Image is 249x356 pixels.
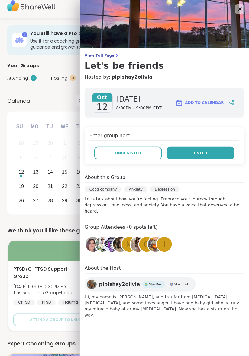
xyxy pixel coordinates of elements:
div: Choose Sunday, October 12th, 2025 [15,165,28,178]
div: Not available Monday, September 29th, 2025 [29,137,42,150]
span: PTSD/C-PTSD Support Group [13,266,76,280]
img: GabGirl412 [131,237,146,252]
img: JollyJessie38 [95,237,111,252]
div: 23 [76,182,82,191]
div: 6 [34,153,37,162]
div: 13 [33,168,38,176]
div: 7 [49,153,52,162]
h4: About the Host [85,265,244,274]
div: 20 [33,182,38,191]
a: g [138,236,155,253]
h4: Enter group here [89,132,239,141]
span: Attending [7,75,28,81]
span: Attend a group to unlock [30,317,87,323]
div: Mo [28,120,41,133]
div: 26 [18,197,24,205]
div: Choose Thursday, October 30th, 2025 [73,194,86,207]
div: 1 [22,32,27,37]
a: View Full PageLet's be friends [85,53,244,71]
h3: You still have a Pro credit [30,30,170,37]
span: View Full Page [85,53,244,58]
div: Not available Sunday, October 5th, 2025 [15,151,28,164]
h4: About this Group [85,174,125,181]
div: Choose Thursday, October 23rd, 2025 [73,180,86,193]
span: Your Groups [7,62,39,69]
span: Oct [92,93,112,102]
div: CPTSD [13,300,35,306]
h3: Let's be friends [85,60,244,71]
div: 30 [47,139,53,147]
div: 1 [31,75,37,81]
div: 29 [62,197,67,205]
div: Not available Sunday, September 28th, 2025 [15,137,28,150]
span: 8:00PM - 9:00PM EDT [116,105,162,111]
div: Choose Sunday, October 19th, 2025 [15,180,28,193]
div: 30 [76,197,82,205]
div: Choose Wednesday, October 15th, 2025 [58,165,71,178]
h4: Group Attendees (0 spots left) [85,224,244,232]
img: Star Host [170,283,173,286]
div: We think you'll like these groups [7,226,242,235]
h4: Hosted by: [85,74,244,81]
img: HeatherCM24 [148,237,163,252]
div: Choose Thursday, October 16th, 2025 [73,165,86,178]
a: pipishay2olivia [112,74,152,81]
div: Good company [85,186,122,192]
div: Choose Tuesday, October 28th, 2025 [44,194,57,207]
div: 19 [18,182,24,191]
div: Choose Monday, October 27th, 2025 [29,194,42,207]
div: Anxiety [124,186,147,192]
div: Not available Tuesday, October 7th, 2025 [44,151,57,164]
span: [DATE] [116,94,162,104]
span: Add to Calendar [185,100,224,106]
h3: Use it for a coaching group. Coaching groups offer expert-led guidance and growth tools. [30,38,170,50]
div: Choose Tuesday, October 21st, 2025 [44,180,57,193]
span: m [126,239,133,250]
div: Choose Monday, October 20th, 2025 [29,180,42,193]
span: Enter [194,150,207,156]
div: 9 [78,153,80,162]
div: Not available Tuesday, September 30th, 2025 [44,137,57,150]
a: Tiffanyaka [103,236,120,253]
div: Choose Wednesday, October 29th, 2025 [58,194,71,207]
a: JollyJessie38 [95,236,112,253]
a: GabGirl412 [130,236,147,253]
div: Trauma [58,300,83,306]
a: SinnersWinSometimes [112,236,129,253]
div: 5 [20,153,23,162]
a: pipishay2oliviapipishay2oliviaStar PeerStar PeerStar HostStar Host [85,277,196,292]
button: Unregister [94,147,162,159]
span: g [144,239,150,250]
div: 22 [62,182,67,191]
div: Choose Sunday, October 26th, 2025 [15,194,28,207]
img: danettemoore397 [86,237,101,252]
a: danettemoore397 [85,236,102,253]
img: SinnersWinSometimes [113,237,128,252]
img: Tiffanyaka [104,237,119,252]
button: Attend a group to unlock [13,314,103,326]
div: 16 [76,168,82,176]
div: We [58,120,71,133]
div: month 2025-10 [14,136,115,208]
span: i [163,239,166,250]
button: Enter [167,147,234,159]
div: Not available Wednesday, October 8th, 2025 [58,151,71,164]
div: 8 [63,153,66,162]
span: Hi, my name is [PERSON_NAME], and I suffer from [MEDICAL_DATA], [MEDICAL_DATA], and sometimes ang... [85,294,244,318]
span: This session is Group-hosted [13,290,76,296]
img: pipishay2olivia [87,280,97,289]
span: [DATE] | 9:30 - 10:30PM EDT [13,284,76,290]
div: Th [73,120,86,133]
div: 0 [70,75,76,81]
span: Hosting [51,75,67,81]
div: 29 [33,139,38,147]
div: 1 [63,139,66,147]
div: 27 [33,197,38,205]
span: 12 [96,102,108,112]
div: Depression [150,186,180,192]
span: Star Host [174,282,188,287]
span: Star Peer [149,282,163,287]
div: Expert Coaching Groups [7,340,242,348]
div: PTSD [37,300,56,306]
p: Let’s talk about how you’re feeling. Embrace your journey through depression, loneliness, and anx... [85,196,244,214]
